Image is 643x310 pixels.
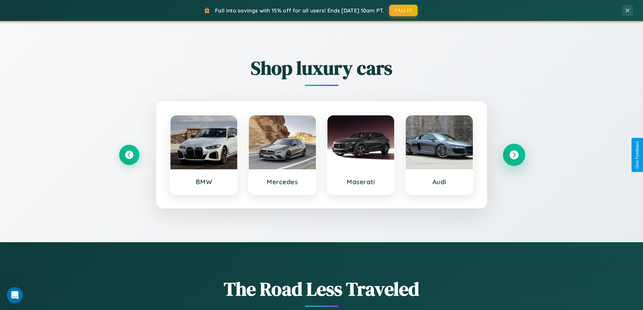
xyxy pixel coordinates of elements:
[389,5,418,16] button: FALL15
[635,141,640,169] div: Give Feedback
[256,178,309,186] h3: Mercedes
[119,276,524,302] h1: The Road Less Traveled
[334,178,388,186] h3: Maserati
[7,287,23,303] iframe: Intercom live chat
[215,7,384,14] span: Fall into savings with 15% off for all users! Ends [DATE] 10am PT.
[119,55,524,81] h2: Shop luxury cars
[177,178,231,186] h3: BMW
[412,178,466,186] h3: Audi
